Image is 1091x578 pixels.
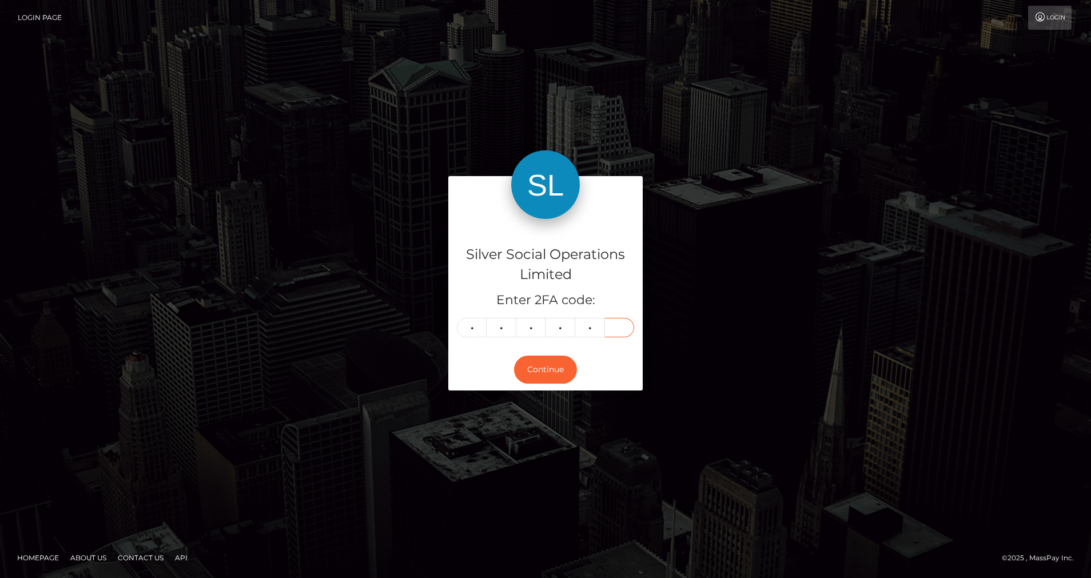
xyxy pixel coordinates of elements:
a: Login Page [18,6,62,30]
a: About Us [66,549,111,567]
div: © 2025 , MassPay Inc. [1002,552,1082,564]
h5: Enter 2FA code: [457,292,634,309]
button: Continue [514,356,577,384]
a: Homepage [13,549,63,567]
img: Silver Social Operations Limited [511,150,580,219]
a: Login [1028,6,1072,30]
a: API [170,549,192,567]
a: Contact Us [113,549,168,567]
h4: Silver Social Operations Limited [457,245,634,285]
